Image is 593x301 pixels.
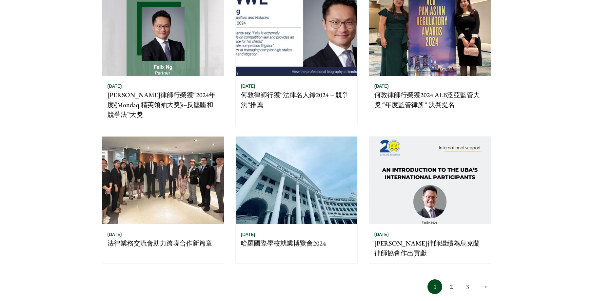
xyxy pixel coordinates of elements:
p: [PERSON_NAME]律師繼續為烏克蘭律師協會作出貢獻 [374,238,485,258]
p: 哈羅國際學校就業博覽會2024 [241,238,352,248]
a: 2 [444,279,459,294]
a: [DATE] [PERSON_NAME]律師繼續為烏克蘭律師協會作出貢獻 [369,136,491,264]
time: [DATE] [108,83,122,89]
time: [DATE] [374,83,389,89]
time: [DATE] [374,231,389,237]
p: 何敦律師行榮獲2024 ALB泛亞監管大獎 “年度監管律所” 決賽提名 [374,90,485,110]
a: 3 [460,279,475,294]
a: [DATE] 法律業務交流會助力跨境合作新篇章 [102,136,224,264]
nav: Posts pagination [102,279,491,294]
a: Harrow International School Hong Kong [DATE] 哈羅國際學校就業博覽會2024 [235,136,358,264]
time: [DATE] [241,231,255,237]
p: [PERSON_NAME]律師行榮獲“2024年度《Mondaq 精英領袖大獎》–反壟斷和競爭法”大獎 [108,90,219,119]
p: 何敦律師行獲“法律名人錄2024 – 競爭法”推薦 [241,90,352,110]
time: [DATE] [108,231,122,237]
time: [DATE] [241,83,255,89]
img: Harrow International School Hong Kong [236,137,357,224]
span: 1 [427,279,442,294]
p: 法律業務交流會助力跨境合作新篇章 [108,238,219,248]
a: → [477,279,491,294]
